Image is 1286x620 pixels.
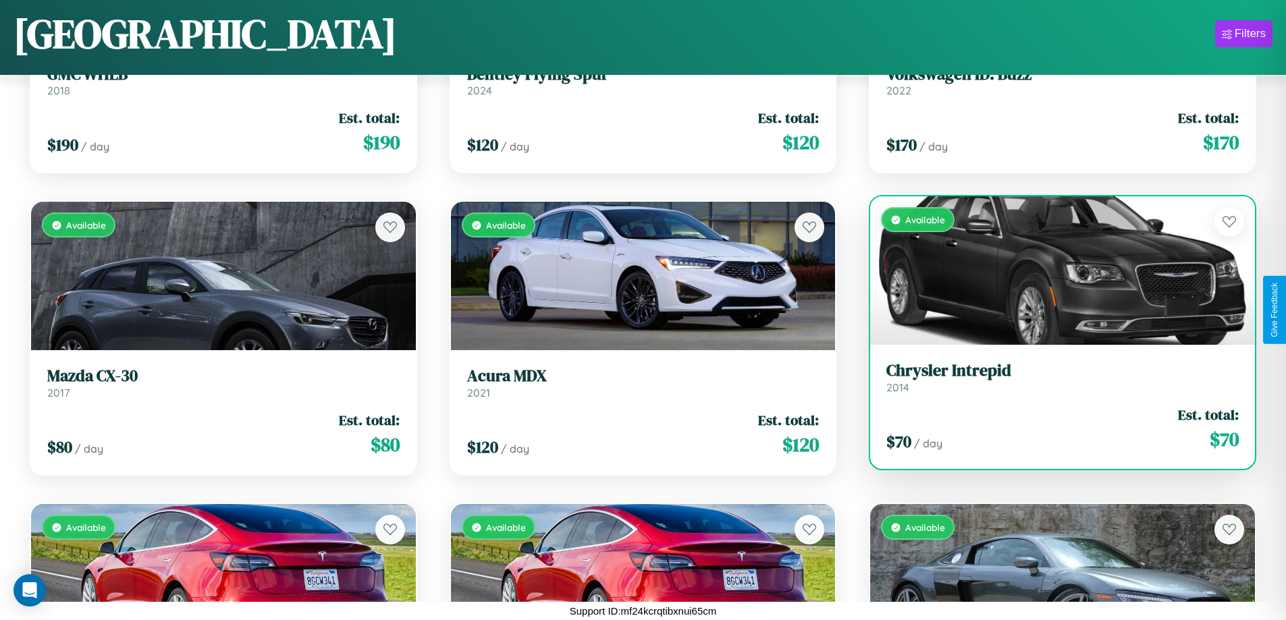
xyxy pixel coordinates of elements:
[339,108,400,128] span: Est. total:
[501,140,529,153] span: / day
[1178,405,1239,424] span: Est. total:
[782,431,819,458] span: $ 120
[47,134,78,156] span: $ 190
[363,129,400,156] span: $ 190
[339,410,400,430] span: Est. total:
[47,366,400,399] a: Mazda CX-302017
[14,574,46,607] div: Open Intercom Messenger
[467,366,820,386] h3: Acura MDX
[47,366,400,386] h3: Mazda CX-30
[467,84,492,97] span: 2024
[1210,426,1239,453] span: $ 70
[467,134,498,156] span: $ 120
[1215,20,1272,47] button: Filters
[14,6,397,61] h1: [GEOGRAPHIC_DATA]
[905,522,945,533] span: Available
[758,410,819,430] span: Est. total:
[66,522,106,533] span: Available
[47,386,70,399] span: 2017
[919,140,948,153] span: / day
[782,129,819,156] span: $ 120
[467,366,820,399] a: Acura MDX2021
[886,361,1239,394] a: Chrysler Intrepid2014
[886,84,911,97] span: 2022
[47,436,72,458] span: $ 80
[467,436,498,458] span: $ 120
[467,386,490,399] span: 2021
[1235,27,1266,40] div: Filters
[886,134,917,156] span: $ 170
[1203,129,1239,156] span: $ 170
[47,65,400,98] a: GMC WHLB2018
[886,381,909,394] span: 2014
[486,522,526,533] span: Available
[1270,283,1279,337] div: Give Feedback
[886,65,1239,98] a: Volkswagen ID. Buzz2022
[758,108,819,128] span: Est. total:
[886,430,911,453] span: $ 70
[371,431,400,458] span: $ 80
[66,219,106,231] span: Available
[486,219,526,231] span: Available
[81,140,109,153] span: / day
[905,214,945,225] span: Available
[886,361,1239,381] h3: Chrysler Intrepid
[75,442,103,455] span: / day
[1178,108,1239,128] span: Est. total:
[467,65,820,98] a: Bentley Flying Spur2024
[501,442,529,455] span: / day
[914,436,942,450] span: / day
[47,84,70,97] span: 2018
[570,602,717,620] p: Support ID: mf24kcrqtibxnui65cm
